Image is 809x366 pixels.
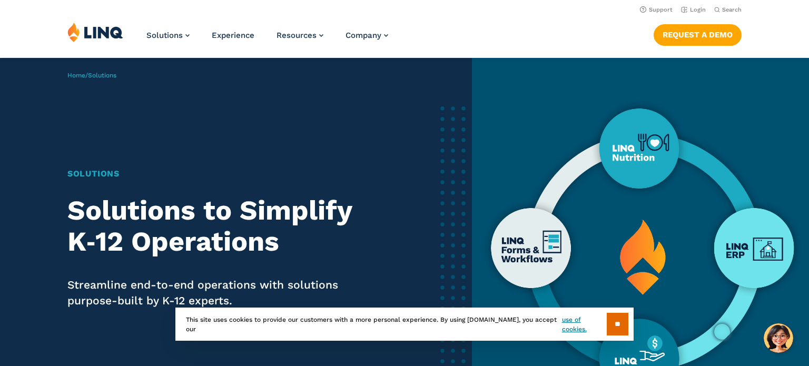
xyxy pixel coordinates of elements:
span: Solutions [88,72,116,79]
h2: Solutions to Simplify K‑12 Operations [67,195,386,258]
a: Company [346,31,388,40]
a: Resources [277,31,323,40]
a: use of cookies. [562,315,607,334]
button: Open Search Bar [714,6,742,14]
span: / [67,72,116,79]
nav: Button Navigation [654,22,742,45]
span: Resources [277,31,317,40]
p: Streamline end-to-end operations with solutions purpose-built by K-12 experts. [67,277,386,309]
a: Request a Demo [654,24,742,45]
div: This site uses cookies to provide our customers with a more personal experience. By using [DOMAIN... [175,308,634,341]
span: Search [722,6,742,13]
a: Solutions [146,31,190,40]
span: Company [346,31,381,40]
nav: Primary Navigation [146,22,388,57]
a: Support [640,6,673,13]
h1: Solutions [67,167,386,180]
a: Home [67,72,85,79]
span: Solutions [146,31,183,40]
a: Login [681,6,706,13]
img: LINQ | K‑12 Software [67,22,123,42]
button: Hello, have a question? Let’s chat. [764,323,793,353]
a: Experience [212,31,254,40]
